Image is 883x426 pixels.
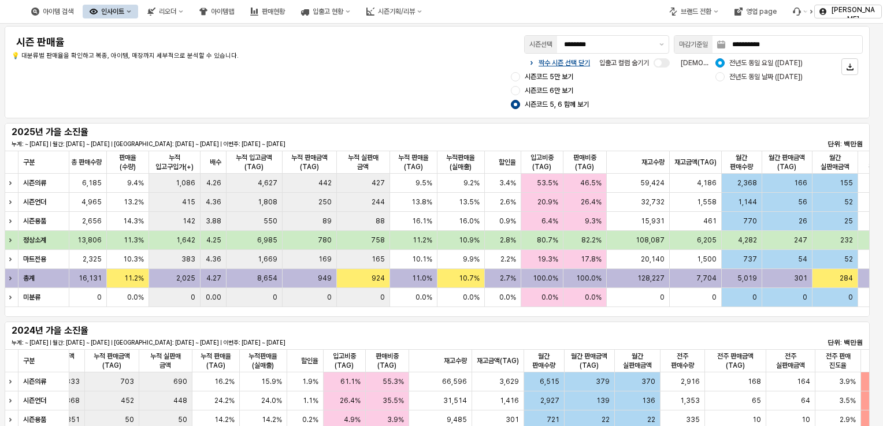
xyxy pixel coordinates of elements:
[192,5,241,18] button: 아이템맵
[792,139,863,149] p: 단위: 백만원
[798,255,807,264] span: 54
[698,255,717,264] span: 1,500
[206,236,221,245] span: 4.25
[662,5,725,18] div: 브랜드 전환
[529,352,559,370] span: 월간 판매수량
[547,415,559,424] span: 721
[415,178,432,188] span: 9.5%
[540,377,559,386] span: 6,515
[581,197,602,207] span: 26.4%
[499,293,516,302] span: 0.0%
[539,58,590,68] p: 짝수 시즌 선택 닫기
[577,274,602,283] span: 100.0%
[264,216,277,226] span: 550
[140,5,190,18] div: 리오더
[411,197,432,207] span: 13.8%
[767,153,808,171] span: 월간 판매금액(TAG)
[525,72,573,81] span: 시즌코드 5만 보기
[840,377,856,386] span: 3.9%
[737,178,757,188] span: 2,368
[642,158,665,167] span: 재고수량
[844,255,853,264] span: 52
[90,352,134,370] span: 누적 판매금액(TAG)
[830,5,877,24] p: [PERSON_NAME]
[176,178,195,188] span: 1,086
[206,255,221,264] span: 4.36
[82,216,102,226] span: 2,656
[743,216,757,226] span: 770
[569,352,610,370] span: 월간 판매금액(TAG)
[840,415,856,424] span: 2.9%
[798,197,807,207] span: 56
[12,126,153,138] h5: 2025년 가을 소진율
[599,59,649,67] span: 입출고 컬럼 숨기기
[12,51,366,61] p: 💡 대분류별 판매율을 확인하고 복종, 아이템, 매장까지 세부적으로 분석할 수 있습니다.
[12,140,579,148] p: 누계: ~ [DATE] | 월간: [DATE] ~ [DATE] | [GEOGRAPHIC_DATA]: [DATE] ~ [DATE] | 이번주: [DATE] ~ [DATE]
[24,5,80,18] div: 아이템 검색
[159,8,176,16] div: 리오더
[728,5,784,18] div: 영업 page
[112,153,144,171] span: 판매율(수량)
[23,217,46,225] strong: 시즌용품
[679,39,708,50] div: 마감기준일
[372,197,385,207] span: 244
[23,179,46,187] strong: 시즌의류
[786,5,815,18] div: Menu item 6
[412,274,432,283] span: 11.0%
[5,231,20,249] div: Expand row
[231,153,277,171] span: 누적 입고금액(TAG)
[123,216,144,226] span: 14.3%
[97,293,102,302] span: 0
[413,236,432,245] span: 11.2%
[71,158,102,167] span: 총 판매수량
[619,352,655,370] span: 월간 실판매금액
[66,415,80,424] span: 351
[704,216,717,226] span: 461
[176,236,195,245] span: 1,642
[680,396,700,405] span: 1,353
[183,216,195,226] span: 142
[12,325,153,337] h5: 2024년 가을 소진율
[23,198,46,206] strong: 시즌언더
[376,216,385,226] span: 88
[301,356,318,365] span: 할인율
[370,352,404,370] span: 판매비중(TAG)
[537,197,558,207] span: 20.9%
[697,274,717,283] span: 7,704
[127,293,144,302] span: 0.0%
[541,293,558,302] span: 0.0%
[801,396,810,405] span: 64
[60,377,80,386] span: 4,333
[525,86,573,95] span: 시즌코드 6만 보기
[5,269,20,287] div: Expand row
[540,396,559,405] span: 2,927
[710,352,761,370] span: 전주 판매금액(TAG)
[23,236,46,244] strong: 정상소계
[121,396,134,405] span: 452
[525,100,589,109] span: 시즌코드 5, 6 함께 보기
[191,293,195,302] span: 0
[661,293,665,302] span: 0
[23,378,46,386] strong: 시즌의류
[444,356,468,365] span: 재고수량
[500,255,516,264] span: 2.2%
[79,274,102,283] span: 16,131
[840,396,856,405] span: 3.5%
[729,58,803,68] span: 전년도 동일 요일 ([DATE])
[602,415,610,424] span: 22
[127,178,144,188] span: 9.4%
[359,5,429,18] div: 시즌기획/리뷰
[206,216,221,226] span: 3.88
[752,415,761,424] span: 10
[154,153,195,171] span: 누적 입고구입가(+)
[214,377,235,386] span: 16.2%
[840,274,853,283] span: 284
[641,197,665,207] span: 32,732
[459,236,480,245] span: 10.9%
[243,5,292,18] button: 판매현황
[120,377,134,386] span: 703
[371,236,385,245] span: 758
[262,415,282,424] span: 14.2%
[698,197,717,207] span: 1,558
[318,236,332,245] span: 780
